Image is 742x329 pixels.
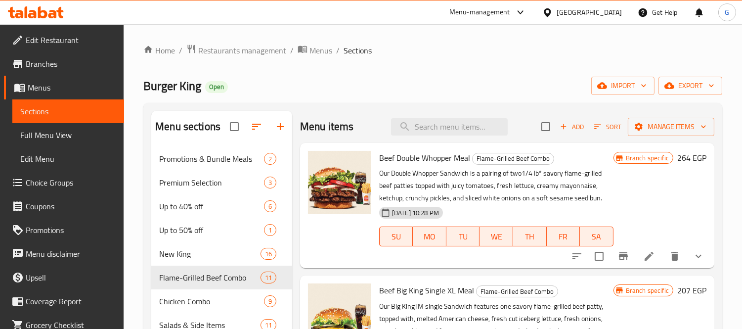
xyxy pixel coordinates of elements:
[557,7,622,18] div: [GEOGRAPHIC_DATA]
[591,77,655,95] button: import
[4,218,124,242] a: Promotions
[26,58,116,70] span: Branches
[26,177,116,188] span: Choice Groups
[584,230,610,244] span: SA
[4,194,124,218] a: Coupons
[628,118,714,136] button: Manage items
[26,295,116,307] span: Coverage Report
[592,119,624,135] button: Sort
[556,119,588,135] button: Add
[143,75,201,97] span: Burger King
[26,224,116,236] span: Promotions
[379,283,474,298] span: Beef Big King Single XL Meal
[12,147,124,171] a: Edit Menu
[687,244,710,268] button: show more
[198,45,286,56] span: Restaurants management
[483,230,509,244] span: WE
[155,119,220,134] h2: Menu sections
[446,227,480,246] button: TU
[159,153,264,165] div: Promotions & Bundle Meals
[12,123,124,147] a: Full Menu View
[245,115,268,139] span: Sort sections
[159,200,264,212] span: Up to 40% off
[611,244,635,268] button: Branch-specific-item
[28,82,116,94] span: Menus
[384,230,409,244] span: SU
[658,77,722,95] button: export
[589,246,610,267] span: Select to update
[298,44,332,57] a: Menus
[308,151,371,214] img: Beef Double Whopper Meal
[186,44,286,57] a: Restaurants management
[379,227,413,246] button: SU
[20,153,116,165] span: Edit Menu
[143,44,722,57] nav: breadcrumb
[391,118,508,136] input: search
[26,200,116,212] span: Coupons
[663,244,687,268] button: delete
[151,194,292,218] div: Up to 40% off6
[12,99,124,123] a: Sections
[264,202,276,211] span: 6
[4,171,124,194] a: Choice Groups
[151,242,292,266] div: New King16
[388,208,443,218] span: [DATE] 10:28 PM
[151,147,292,171] div: Promotions & Bundle Meals2
[417,230,442,244] span: MO
[4,76,124,99] a: Menus
[261,249,276,259] span: 16
[268,115,292,139] button: Add section
[588,119,628,135] span: Sort items
[26,34,116,46] span: Edit Restaurant
[143,45,175,56] a: Home
[565,244,589,268] button: sort-choices
[159,272,260,283] span: Flame-Grilled Beef Combo
[151,218,292,242] div: Up to 50% off1
[26,248,116,260] span: Menu disclaimer
[264,226,276,235] span: 1
[449,6,510,18] div: Menu-management
[473,153,554,164] span: Flame-Grilled Beef Combo
[379,150,470,165] span: Beef Double Whopper Meal
[480,227,513,246] button: WE
[151,266,292,289] div: Flame-Grilled Beef Combo11
[4,28,124,52] a: Edit Restaurant
[666,80,714,92] span: export
[179,45,182,56] li: /
[413,227,446,246] button: MO
[559,121,585,133] span: Add
[159,295,264,307] span: Chicken Combo
[344,45,372,56] span: Sections
[551,230,576,244] span: FR
[264,153,276,165] div: items
[264,154,276,164] span: 2
[159,248,260,260] span: New King
[205,81,228,93] div: Open
[336,45,340,56] li: /
[594,121,621,133] span: Sort
[290,45,294,56] li: /
[300,119,354,134] h2: Menu items
[450,230,476,244] span: TU
[264,178,276,188] span: 3
[636,121,706,133] span: Manage items
[517,230,543,244] span: TH
[205,83,228,91] span: Open
[159,177,264,188] span: Premium Selection
[599,80,647,92] span: import
[224,116,245,137] span: Select all sections
[26,272,116,283] span: Upsell
[264,200,276,212] div: items
[379,167,613,204] p: Our Double Whopper Sandwich is a pairing of two1/4 lb* savory flame-grilled beef patties topped w...
[513,227,547,246] button: TH
[159,224,264,236] span: Up to 50% off
[151,289,292,313] div: Chicken Combo9
[264,177,276,188] div: items
[547,227,580,246] button: FR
